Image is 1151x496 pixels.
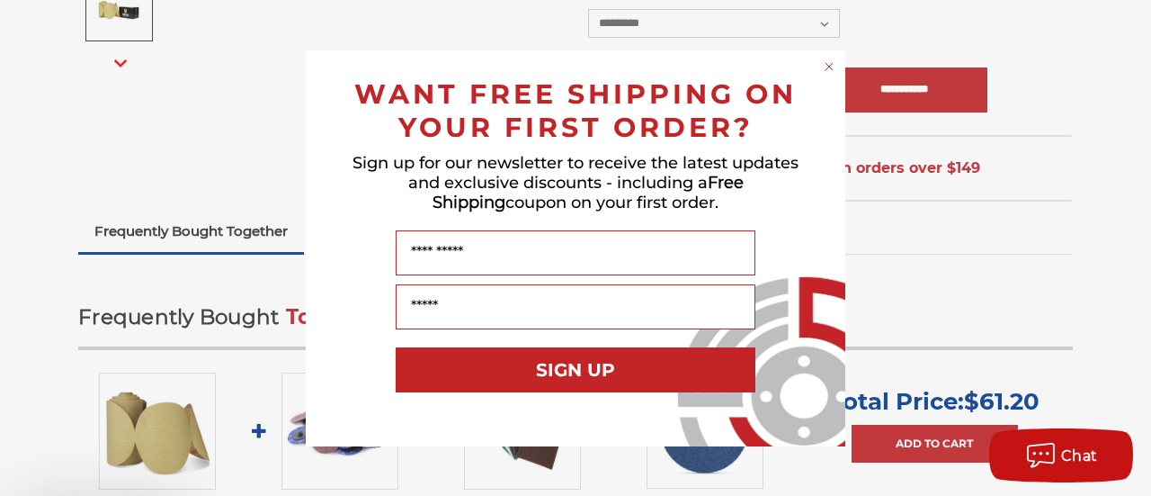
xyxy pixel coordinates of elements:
[396,347,755,392] button: SIGN UP
[820,58,838,76] button: Close dialog
[354,77,797,144] span: WANT FREE SHIPPING ON YOUR FIRST ORDER?
[1061,447,1098,464] span: Chat
[433,173,744,212] span: Free Shipping
[989,428,1133,482] button: Chat
[352,153,799,212] span: Sign up for our newsletter to receive the latest updates and exclusive discounts - including a co...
